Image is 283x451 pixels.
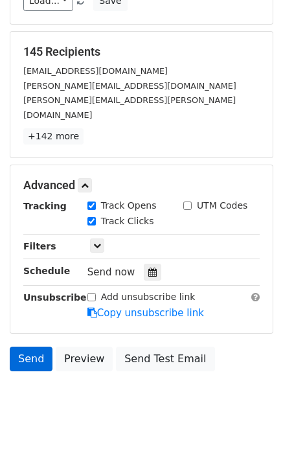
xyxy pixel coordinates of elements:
a: Preview [56,347,113,371]
a: Send Test Email [116,347,214,371]
h5: Advanced [23,178,260,192]
strong: Schedule [23,266,70,276]
a: Send [10,347,52,371]
strong: Unsubscribe [23,292,87,303]
label: Add unsubscribe link [101,290,196,304]
strong: Filters [23,241,56,251]
a: +142 more [23,128,84,145]
strong: Tracking [23,201,67,211]
label: Track Opens [101,199,157,213]
small: [PERSON_NAME][EMAIL_ADDRESS][PERSON_NAME][DOMAIN_NAME] [23,95,236,120]
iframe: Chat Widget [218,389,283,451]
small: [EMAIL_ADDRESS][DOMAIN_NAME] [23,66,168,76]
span: Send now [87,266,135,278]
label: UTM Codes [197,199,247,213]
small: [PERSON_NAME][EMAIL_ADDRESS][DOMAIN_NAME] [23,81,236,91]
h5: 145 Recipients [23,45,260,59]
label: Track Clicks [101,214,154,228]
a: Copy unsubscribe link [87,307,204,319]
